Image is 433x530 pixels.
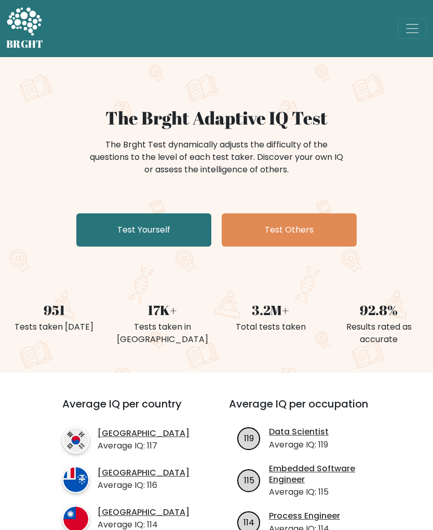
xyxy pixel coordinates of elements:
p: Average IQ: 117 [98,440,190,452]
div: Tests taken in [GEOGRAPHIC_DATA] [115,321,211,346]
div: Results rated as accurate [331,321,427,346]
a: [GEOGRAPHIC_DATA] [98,507,190,518]
div: 17K+ [115,301,211,321]
img: country [62,466,89,493]
text: 119 [244,432,254,444]
a: [GEOGRAPHIC_DATA] [98,428,190,439]
h5: BRGHT [6,38,44,50]
a: BRGHT [6,4,44,53]
h3: Average IQ per country [62,398,192,423]
img: country [62,427,89,454]
text: 115 [244,474,254,486]
text: 114 [243,517,254,528]
a: Process Engineer [269,511,340,522]
div: 3.2M+ [223,301,319,321]
a: Test Yourself [76,213,211,247]
div: The Brght Test dynamically adjusts the difficulty of the questions to the level of each test take... [87,139,346,176]
h3: Average IQ per occupation [229,398,383,423]
p: Average IQ: 119 [269,439,329,451]
button: Toggle navigation [398,18,427,39]
div: 951 [6,301,102,321]
div: Tests taken [DATE] [6,321,102,333]
h1: The Brght Adaptive IQ Test [6,107,427,128]
a: Embedded Software Engineer [269,464,383,485]
a: Data Scientist [269,427,329,438]
a: Test Others [222,213,357,247]
a: [GEOGRAPHIC_DATA] [98,468,190,479]
p: Average IQ: 116 [98,479,190,492]
p: Average IQ: 115 [269,486,383,498]
div: Total tests taken [223,321,319,333]
div: 92.8% [331,301,427,321]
